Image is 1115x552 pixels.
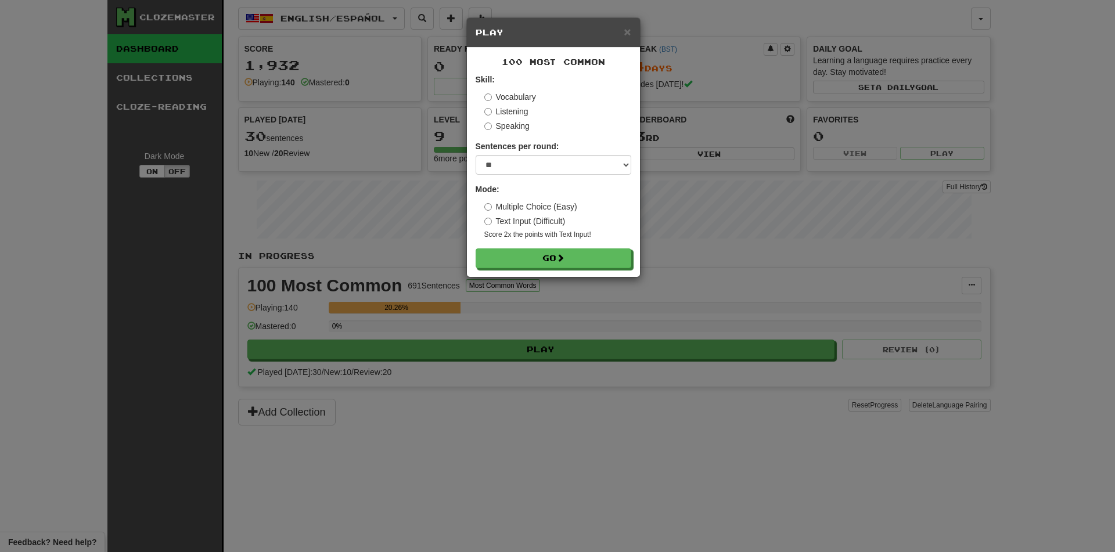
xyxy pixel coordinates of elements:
label: Text Input (Difficult) [484,215,566,227]
small: Score 2x the points with Text Input ! [484,230,631,240]
button: Close [624,26,631,38]
span: × [624,25,631,38]
label: Speaking [484,120,530,132]
input: Vocabulary [484,93,492,101]
label: Listening [484,106,528,117]
strong: Mode: [476,185,499,194]
label: Multiple Choice (Easy) [484,201,577,212]
h5: Play [476,27,631,38]
input: Multiple Choice (Easy) [484,203,492,211]
button: Go [476,248,631,268]
strong: Skill: [476,75,495,84]
label: Vocabulary [484,91,536,103]
input: Speaking [484,122,492,130]
input: Listening [484,108,492,116]
label: Sentences per round: [476,140,559,152]
input: Text Input (Difficult) [484,218,492,225]
span: 100 Most Common [502,57,605,67]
